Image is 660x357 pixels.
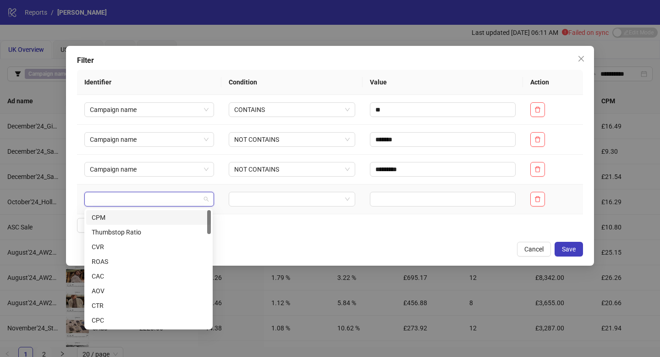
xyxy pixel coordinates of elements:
[534,106,541,113] span: delete
[517,242,551,257] button: Cancel
[90,103,209,117] span: Campaign name
[86,313,211,328] div: CPC
[523,70,583,95] th: Action
[86,284,211,298] div: AOV
[86,210,211,225] div: CPM
[363,70,523,95] th: Value
[577,55,585,62] span: close
[77,55,583,66] div: Filter
[90,133,209,146] span: Campaign name
[524,245,544,253] span: Cancel
[92,301,205,311] div: CTR
[92,257,205,267] div: ROAS
[92,315,205,325] div: CPC
[234,103,350,117] span: CONTAINS
[86,269,211,284] div: CAC
[534,166,541,173] span: delete
[77,70,221,95] th: Identifier
[92,212,205,223] div: CPM
[86,298,211,313] div: CTR
[234,162,350,176] span: NOT CONTAINS
[234,133,350,146] span: NOT CONTAINS
[92,227,205,237] div: Thumbstop Ratio
[86,225,211,240] div: Thumbstop Ratio
[92,286,205,296] div: AOV
[86,240,211,254] div: CVR
[86,254,211,269] div: ROAS
[555,242,583,257] button: Save
[534,196,541,202] span: delete
[574,51,588,66] button: Close
[92,242,205,252] div: CVR
[534,136,541,143] span: delete
[90,162,209,176] span: Campaign name
[77,218,113,233] button: Add
[221,70,363,95] th: Condition
[92,271,205,281] div: CAC
[562,245,576,253] span: Save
